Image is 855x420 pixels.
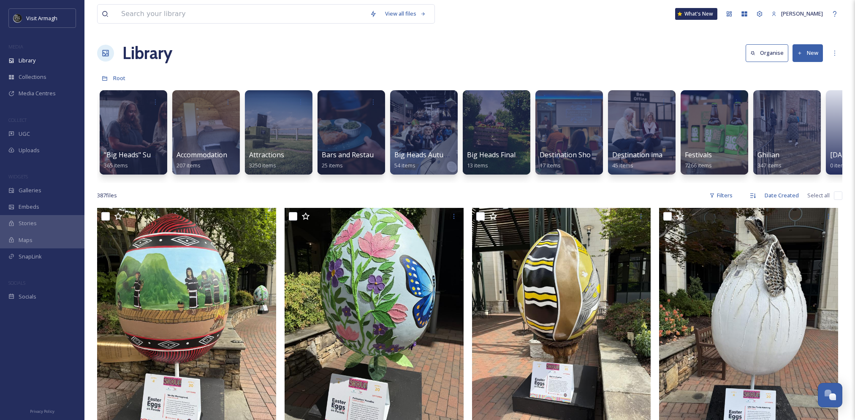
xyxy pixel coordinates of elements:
[685,151,712,169] a: Festivals7266 items
[807,191,830,199] span: Select all
[767,5,827,22] a: [PERSON_NAME]
[249,150,284,159] span: Attractions
[19,73,46,81] span: Collections
[113,74,125,82] span: Root
[104,151,214,169] a: "Big Heads" Summer Content 2025365 items
[97,191,117,199] span: 387 file s
[705,187,737,204] div: Filters
[540,151,666,169] a: Destination Showcase, The Alex, [DATE]17 items
[14,14,22,22] img: THE-FIRST-PLACE-VISIT-ARMAGH.COM-BLACK.jpg
[793,44,823,62] button: New
[117,5,366,23] input: Search your library
[176,162,201,169] span: 207 items
[19,203,39,211] span: Embeds
[176,151,227,169] a: Accommodation207 items
[322,151,391,169] a: Bars and Restaurants25 items
[757,151,782,169] a: Ghilian347 items
[467,151,538,169] a: Big Heads Final Videos13 items
[540,150,666,159] span: Destination Showcase, The Alex, [DATE]
[760,187,803,204] div: Date Created
[30,409,54,414] span: Privacy Policy
[19,219,37,227] span: Stories
[19,146,40,154] span: Uploads
[104,150,214,159] span: "Big Heads" Summer Content 2025
[8,280,25,286] span: SOCIALS
[19,236,33,244] span: Maps
[757,162,782,169] span: 347 items
[540,162,561,169] span: 17 items
[8,43,23,50] span: MEDIA
[467,162,488,169] span: 13 items
[19,253,42,261] span: SnapLink
[322,150,391,159] span: Bars and Restaurants
[249,162,276,169] span: 3250 items
[176,150,227,159] span: Accommodation
[394,151,470,169] a: Big Heads Autumn 202554 items
[249,151,284,169] a: Attractions3250 items
[467,150,538,159] span: Big Heads Final Videos
[8,173,28,180] span: WIDGETS
[757,150,779,159] span: Ghilian
[394,150,470,159] span: Big Heads Autumn 2025
[818,383,842,407] button: Open Chat
[19,57,35,65] span: Library
[19,293,36,301] span: Socials
[612,151,677,169] a: Destination imagery45 items
[612,150,677,159] span: Destination imagery
[781,10,823,17] span: [PERSON_NAME]
[26,14,57,22] span: Visit Armagh
[830,162,848,169] span: 0 items
[381,5,430,22] a: View all files
[113,73,125,83] a: Root
[19,130,30,138] span: UGC
[612,162,633,169] span: 45 items
[104,162,128,169] span: 365 items
[685,150,712,159] span: Festivals
[19,186,41,194] span: Galleries
[394,162,415,169] span: 54 items
[122,40,172,66] a: Library
[30,406,54,416] a: Privacy Policy
[675,8,717,20] a: What's New
[322,162,343,169] span: 25 items
[685,162,712,169] span: 7266 items
[19,89,56,97] span: Media Centres
[746,44,788,62] button: Organise
[8,117,27,123] span: COLLECT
